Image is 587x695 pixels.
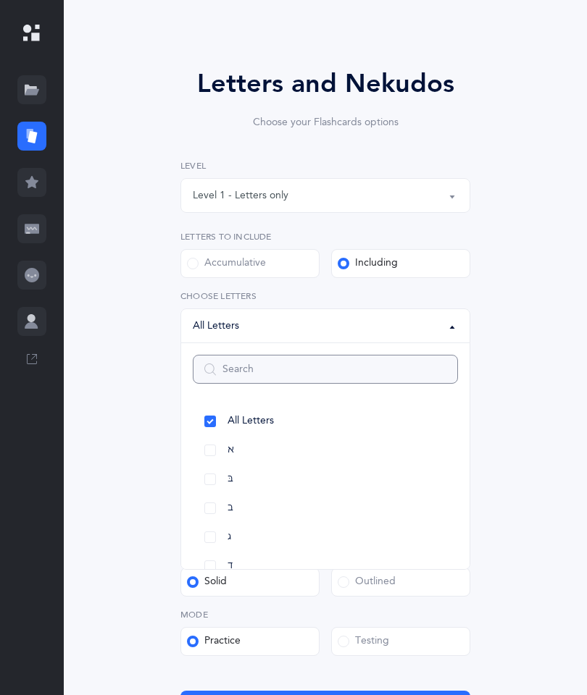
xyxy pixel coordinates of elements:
[338,256,398,271] div: Including
[228,473,233,486] span: בּ
[338,634,389,649] div: Testing
[228,502,233,515] span: ב
[338,575,396,589] div: Outlined
[187,634,241,649] div: Practice
[193,355,458,384] input: Search
[180,290,470,303] label: Choose letters
[228,415,274,428] span: All Letters
[187,575,227,589] div: Solid
[228,444,234,457] span: א
[140,115,511,130] div: Choose your Flashcards options
[228,560,233,573] span: ד
[180,230,470,243] label: Letters to include
[193,188,288,203] div: Level 1 - Letters only
[180,608,470,621] label: Mode
[187,256,266,271] div: Accumulative
[180,159,470,172] label: Level
[228,531,231,544] span: ג
[140,64,511,104] div: Letters and Nekudos
[193,319,239,334] div: All Letters
[180,308,470,343] button: All Letters
[180,178,470,213] button: Level 1 - Letters only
